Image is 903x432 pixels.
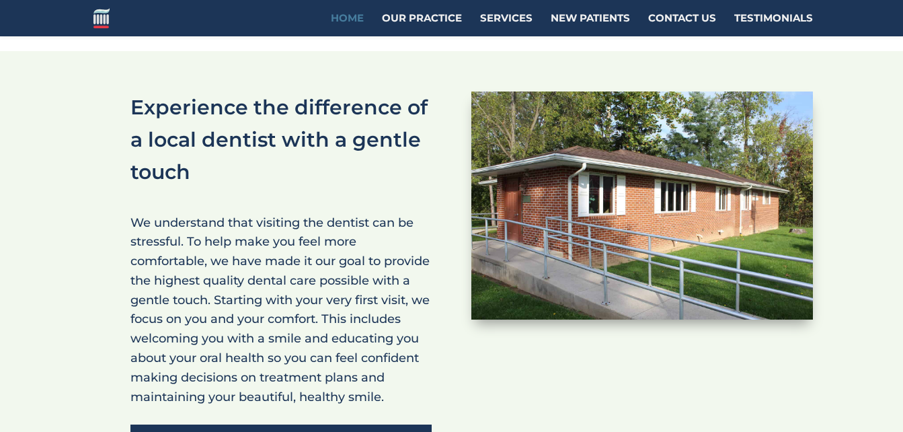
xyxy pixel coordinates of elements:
[648,13,716,36] a: Contact Us
[331,13,364,36] a: Home
[480,13,533,36] a: Services
[382,13,462,36] a: Our Practice
[130,213,432,407] p: We understand that visiting the dentist can be stressful. To help make you feel more comfortable,...
[551,13,630,36] a: New Patients
[93,8,110,28] img: Aderman Family Dentistry
[471,92,813,319] img: aderman-office-outside-view
[734,13,813,36] a: Testimonials
[130,92,432,195] h2: Experience the difference of a local dentist with a gentle touch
